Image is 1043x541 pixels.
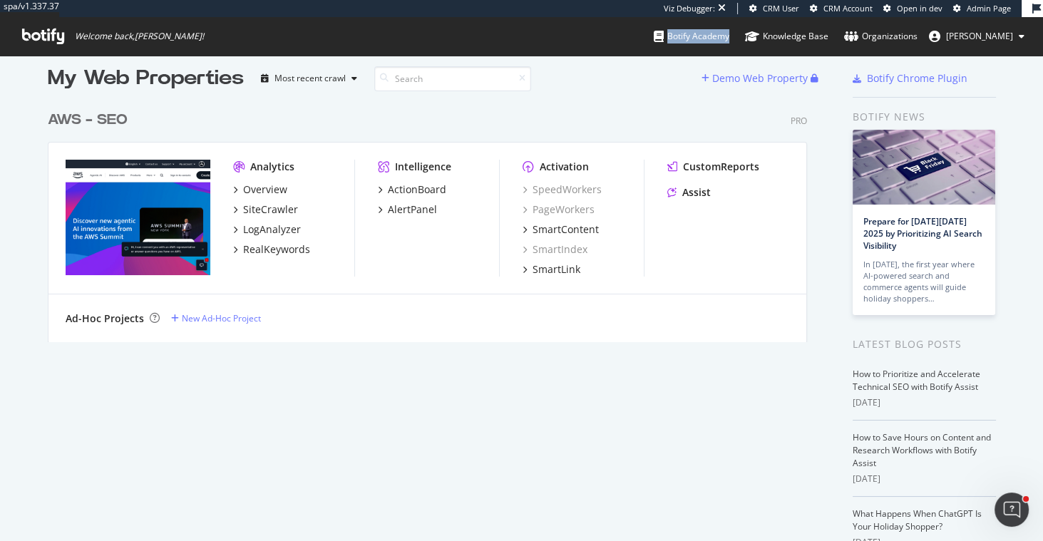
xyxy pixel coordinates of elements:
div: Demo Web Property [712,71,808,86]
div: My Web Properties [48,64,244,93]
div: LogAnalyzer [243,222,301,237]
span: Home [19,445,51,455]
div: Latest Blog Posts [853,336,996,352]
span: Open in dev [897,3,942,14]
div: Pro [791,115,807,127]
a: Assist [667,185,711,200]
button: Help [214,410,285,467]
div: Assist [682,185,711,200]
a: What Happens When ChatGPT Is Your Holiday Shopper? [853,507,982,532]
div: Understanding Core Web Vitals [29,389,239,404]
input: Search [374,66,531,91]
img: Profile image for Chiara [180,23,208,51]
div: Botify Academy [654,29,729,43]
div: CustomReports [683,160,759,174]
span: Search for help [29,330,115,345]
button: Tickets [143,410,214,467]
div: Close [245,23,271,48]
div: In [DATE], the first year where AI-powered search and commerce agents will guide holiday shoppers… [863,259,985,304]
div: Ticket SL2 Analytics & Intelligence (Botifyers Only) [29,180,239,210]
div: SmartIndex [523,242,587,257]
img: Profile image for Anne [153,23,181,51]
a: Demo Web Property [702,72,811,84]
a: CRM Account [810,3,873,14]
span: Tickets [161,445,196,455]
button: Search for help [21,323,264,351]
div: SmartContent [533,222,599,237]
div: AWS - SEO [48,110,128,130]
div: AI Agent and team can help [29,282,239,297]
div: Most recent crawl [274,74,346,83]
span: Help [238,445,261,455]
img: Profile image for Laura [207,23,235,51]
div: [DATE] [853,396,996,409]
a: Overview [233,182,287,197]
a: Botify Chrome Plugin [853,71,967,86]
div: [DATE] [853,473,996,485]
a: PageWorkers [523,202,595,217]
div: Overview [243,182,287,197]
span: Welcome back, [PERSON_NAME] ! [75,31,204,42]
button: Messages [71,410,143,467]
a: CRM User [749,3,799,14]
div: Analytics [250,160,294,174]
button: Most recent crawl [255,67,363,90]
div: Organizations [844,29,918,43]
p: How can we help? [29,125,257,150]
div: Understanding Core Web Vitals [21,383,264,410]
div: grid [48,93,818,342]
div: SmartLink [533,262,580,277]
a: Open in dev [883,3,942,14]
div: RealKeywords [243,242,310,257]
a: How to Save Hours on Content and Research Workflows with Botify Assist [853,431,991,469]
button: [PERSON_NAME] [918,25,1036,48]
a: AlertPanel [378,202,437,217]
iframe: To enrich screen reader interactions, please activate Accessibility in Grammarly extension settings [995,493,1029,527]
img: Prepare for Black Friday 2025 by Prioritizing AI Search Visibility [853,130,995,205]
a: SiteCrawler [233,202,298,217]
span: Messages [83,445,132,455]
div: Knowledge Base [745,29,828,43]
a: SpeedWorkers [523,182,602,197]
div: Ask a questionAI Agent and team can help [14,255,271,309]
div: SiteCrawler [243,202,298,217]
button: Demo Web Property [702,67,811,90]
span: CRM Account [823,3,873,14]
a: Ticket Activation (Botifyers Only) [21,215,264,242]
a: Ticket SL2 Analytics & Intelligence (Botifyers Only) [21,174,264,215]
a: LogAnalyzer [233,222,301,237]
div: AlertPanel [388,202,437,217]
div: Botify MasterClass: Crawl Budget [21,357,264,383]
div: Activation [540,160,589,174]
p: Hello there. [29,101,257,125]
div: Botify news [853,109,996,125]
a: ActionBoard [378,182,446,197]
a: Botify Academy [654,17,729,56]
a: CustomReports [667,160,759,174]
div: New Ad-Hoc Project [182,312,261,324]
img: logo [29,27,96,50]
a: AWS - SEO [48,110,133,130]
a: Knowledge Base [745,17,828,56]
a: Admin Page [953,3,1011,14]
div: Ticket Activation (Botifyers Only) [29,221,239,236]
div: Ad-Hoc Projects [66,311,144,326]
div: Viz Debugger: [664,3,715,14]
div: Botify Chrome Plugin [867,71,967,86]
span: CRM User [763,3,799,14]
a: Organizations [844,17,918,56]
a: New Ad-Hoc Project [171,312,261,324]
div: ActionBoard [388,182,446,197]
div: Ask a question [29,267,239,282]
span: Admin Page [967,3,1011,14]
a: RealKeywords [233,242,310,257]
a: How to Prioritize and Accelerate Technical SEO with Botify Assist [853,368,980,393]
a: SmartLink [523,262,580,277]
a: Prepare for [DATE][DATE] 2025 by Prioritizing AI Search Visibility [863,215,982,252]
div: Botify MasterClass: Crawl Budget [29,363,239,378]
img: aws.amazon.com [66,160,210,275]
div: Intelligence [395,160,451,174]
a: SmartContent [523,222,599,237]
